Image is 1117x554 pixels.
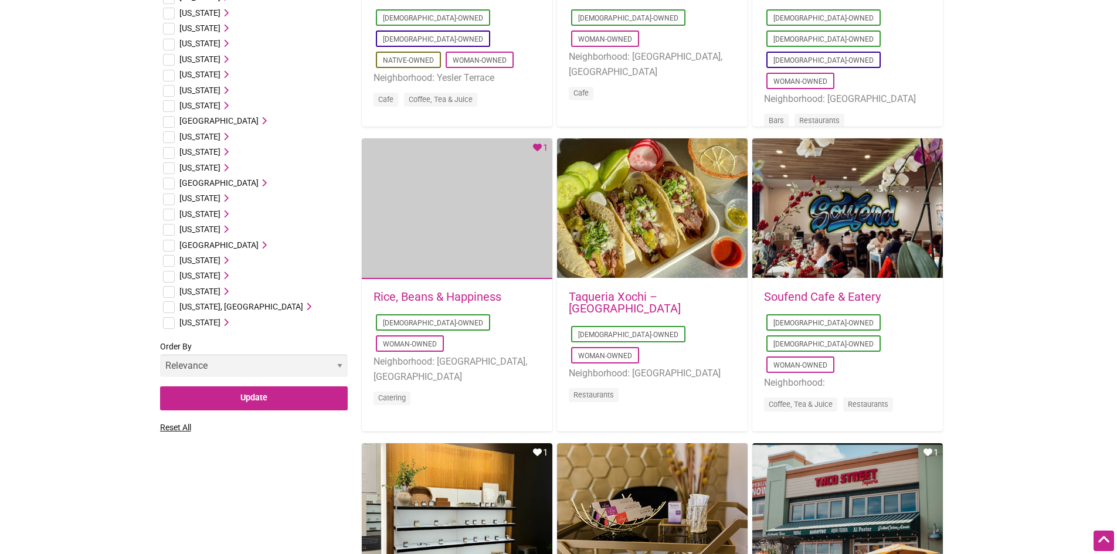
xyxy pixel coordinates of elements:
[764,290,881,304] a: Soufend Cafe & Eatery
[179,302,303,311] span: [US_STATE], [GEOGRAPHIC_DATA]
[160,354,348,377] select: Order By
[179,178,259,188] span: [GEOGRAPHIC_DATA]
[453,56,507,64] a: Woman-Owned
[569,290,681,315] a: Taqueria Xochi – [GEOGRAPHIC_DATA]
[179,225,220,234] span: [US_STATE]
[773,56,874,64] a: [DEMOGRAPHIC_DATA]-Owned
[383,14,483,22] a: [DEMOGRAPHIC_DATA]-Owned
[773,361,827,369] a: Woman-Owned
[179,240,259,250] span: [GEOGRAPHIC_DATA]
[179,39,220,48] span: [US_STATE]
[374,354,541,384] li: Neighborhood: [GEOGRAPHIC_DATA], [GEOGRAPHIC_DATA]
[578,35,632,43] a: Woman-Owned
[160,339,348,386] label: Order By
[769,400,833,409] a: Coffee, Tea & Juice
[383,35,483,43] a: [DEMOGRAPHIC_DATA]-Owned
[374,290,501,304] a: Rice, Beans & Happiness
[383,56,434,64] a: Native-Owned
[764,91,931,107] li: Neighborhood: [GEOGRAPHIC_DATA]
[179,23,220,33] span: [US_STATE]
[179,163,220,172] span: [US_STATE]
[409,95,473,104] a: Coffee, Tea & Juice
[179,55,220,64] span: [US_STATE]
[160,386,348,410] input: Update
[383,340,437,348] a: Woman-Owned
[179,132,220,141] span: [US_STATE]
[764,375,931,390] li: Neighborhood:
[573,89,589,97] a: Cafe
[773,319,874,327] a: [DEMOGRAPHIC_DATA]-Owned
[578,331,678,339] a: [DEMOGRAPHIC_DATA]-Owned
[160,423,191,432] a: Reset All
[569,366,736,381] li: Neighborhood: [GEOGRAPHIC_DATA]
[848,400,888,409] a: Restaurants
[179,70,220,79] span: [US_STATE]
[378,95,393,104] a: Cafe
[578,14,678,22] a: [DEMOGRAPHIC_DATA]-Owned
[378,393,406,402] a: Catering
[179,193,220,203] span: [US_STATE]
[179,209,220,219] span: [US_STATE]
[374,70,541,86] li: Neighborhood: Yesler Terrace
[773,77,827,86] a: Woman-Owned
[179,287,220,296] span: [US_STATE]
[179,256,220,265] span: [US_STATE]
[179,116,259,125] span: [GEOGRAPHIC_DATA]
[179,271,220,280] span: [US_STATE]
[179,86,220,95] span: [US_STATE]
[533,143,542,152] i: Favorite Count
[773,14,874,22] a: [DEMOGRAPHIC_DATA]-Owned
[573,390,614,399] a: Restaurants
[1094,531,1114,551] div: Scroll Back to Top
[383,319,483,327] a: [DEMOGRAPHIC_DATA]-Owned
[179,147,220,157] span: [US_STATE]
[769,116,784,125] a: Bars
[799,116,840,125] a: Restaurants
[578,352,632,360] a: Woman-Owned
[179,318,220,327] span: [US_STATE]
[569,49,736,79] li: Neighborhood: [GEOGRAPHIC_DATA], [GEOGRAPHIC_DATA]
[179,8,220,18] span: [US_STATE]
[773,340,874,348] a: [DEMOGRAPHIC_DATA]-Owned
[533,141,548,155] div: 1
[773,35,874,43] a: [DEMOGRAPHIC_DATA]-Owned
[179,101,220,110] span: [US_STATE]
